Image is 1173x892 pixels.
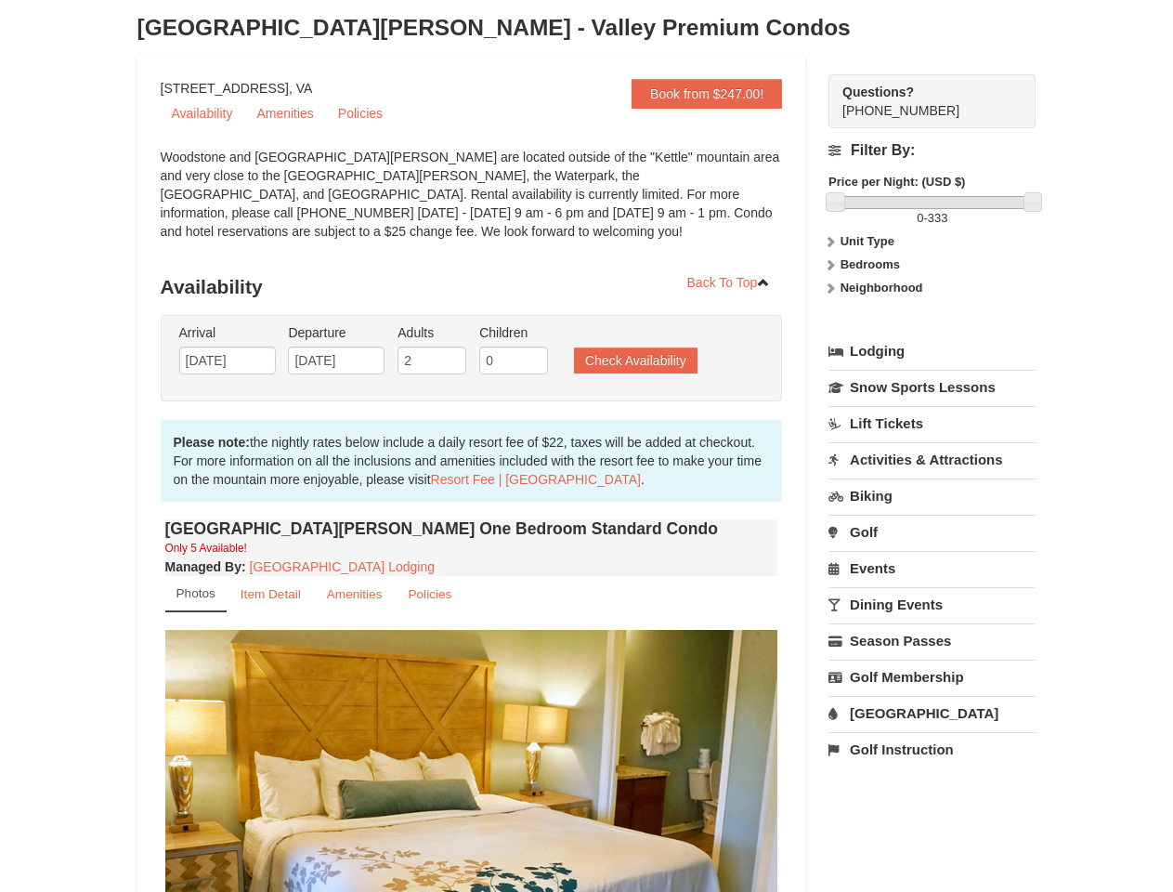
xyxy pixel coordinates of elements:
small: Photos [176,586,215,600]
a: Snow Sports Lessons [828,370,1036,404]
button: Check Availability [574,348,697,374]
a: Book from $247.00! [632,79,782,109]
label: Children [479,323,548,342]
strong: : [165,559,246,574]
h4: [GEOGRAPHIC_DATA][PERSON_NAME] One Bedroom Standard Condo [165,519,778,538]
a: Activities & Attractions [828,442,1036,477]
a: Golf Instruction [828,732,1036,767]
label: Departure [288,323,384,342]
small: Policies [408,587,451,601]
strong: Questions? [842,85,914,99]
a: Season Passes [828,623,1036,658]
strong: Neighborhood [841,281,923,295]
span: Managed By [165,559,241,574]
h3: Availability [161,269,783,306]
a: [GEOGRAPHIC_DATA] Lodging [250,559,435,574]
a: Golf Membership [828,660,1036,694]
span: 333 [928,211,948,225]
strong: Bedrooms [841,257,900,271]
strong: Unit Type [841,234,894,248]
a: Events [828,551,1036,585]
label: Adults [398,323,466,342]
small: Amenities [327,587,383,601]
a: Item Detail [228,576,313,612]
h4: Filter By: [828,142,1036,159]
a: Amenities [315,576,395,612]
a: Policies [327,99,394,127]
a: Golf [828,515,1036,549]
a: Dining Events [828,587,1036,622]
a: Biking [828,479,1036,513]
label: Arrival [179,323,276,342]
a: Policies [396,576,463,612]
a: [GEOGRAPHIC_DATA] [828,696,1036,730]
a: Lodging [828,334,1036,368]
a: Resort Fee | [GEOGRAPHIC_DATA] [431,472,641,487]
h3: [GEOGRAPHIC_DATA][PERSON_NAME] - Valley Premium Condos [137,9,1036,46]
span: [PHONE_NUMBER] [842,83,1002,118]
small: Only 5 Available! [165,542,247,555]
a: Amenities [245,99,324,127]
a: Availability [161,99,244,127]
span: 0 [917,211,923,225]
a: Photos [165,576,227,612]
strong: Please note: [174,435,250,450]
label: - [828,209,1036,228]
a: Back To Top [675,269,783,296]
strong: Price per Night: (USD $) [828,175,965,189]
small: Item Detail [241,587,301,601]
div: Woodstone and [GEOGRAPHIC_DATA][PERSON_NAME] are located outside of the "Kettle" mountain area an... [161,148,783,259]
a: Lift Tickets [828,406,1036,440]
div: the nightly rates below include a daily resort fee of $22, taxes will be added at checkout. For m... [161,420,783,502]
